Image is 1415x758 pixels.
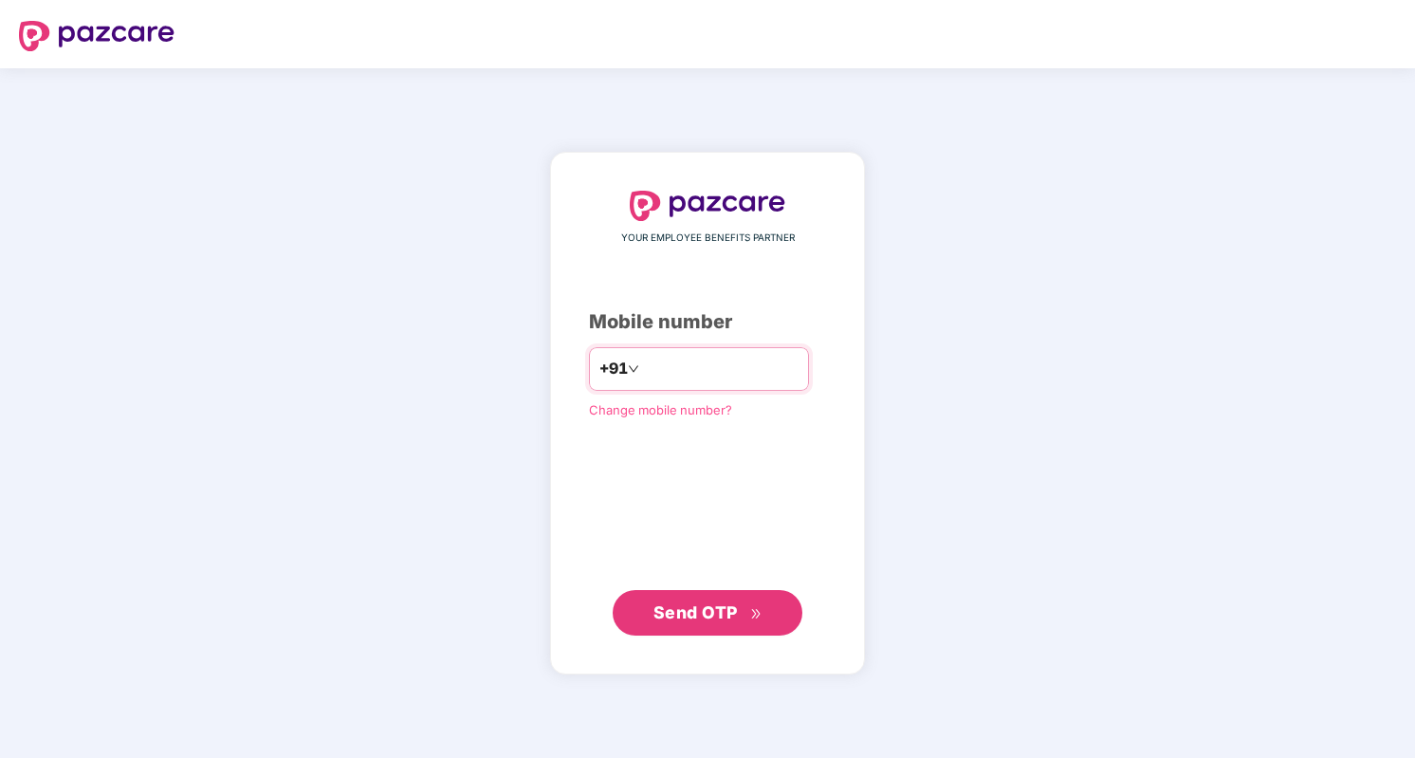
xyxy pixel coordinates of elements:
[589,402,732,417] a: Change mobile number?
[653,602,738,622] span: Send OTP
[630,191,785,221] img: logo
[750,608,763,620] span: double-right
[613,590,802,636] button: Send OTPdouble-right
[19,21,175,51] img: logo
[589,307,826,337] div: Mobile number
[628,363,639,375] span: down
[599,357,628,380] span: +91
[621,231,795,246] span: YOUR EMPLOYEE BENEFITS PARTNER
